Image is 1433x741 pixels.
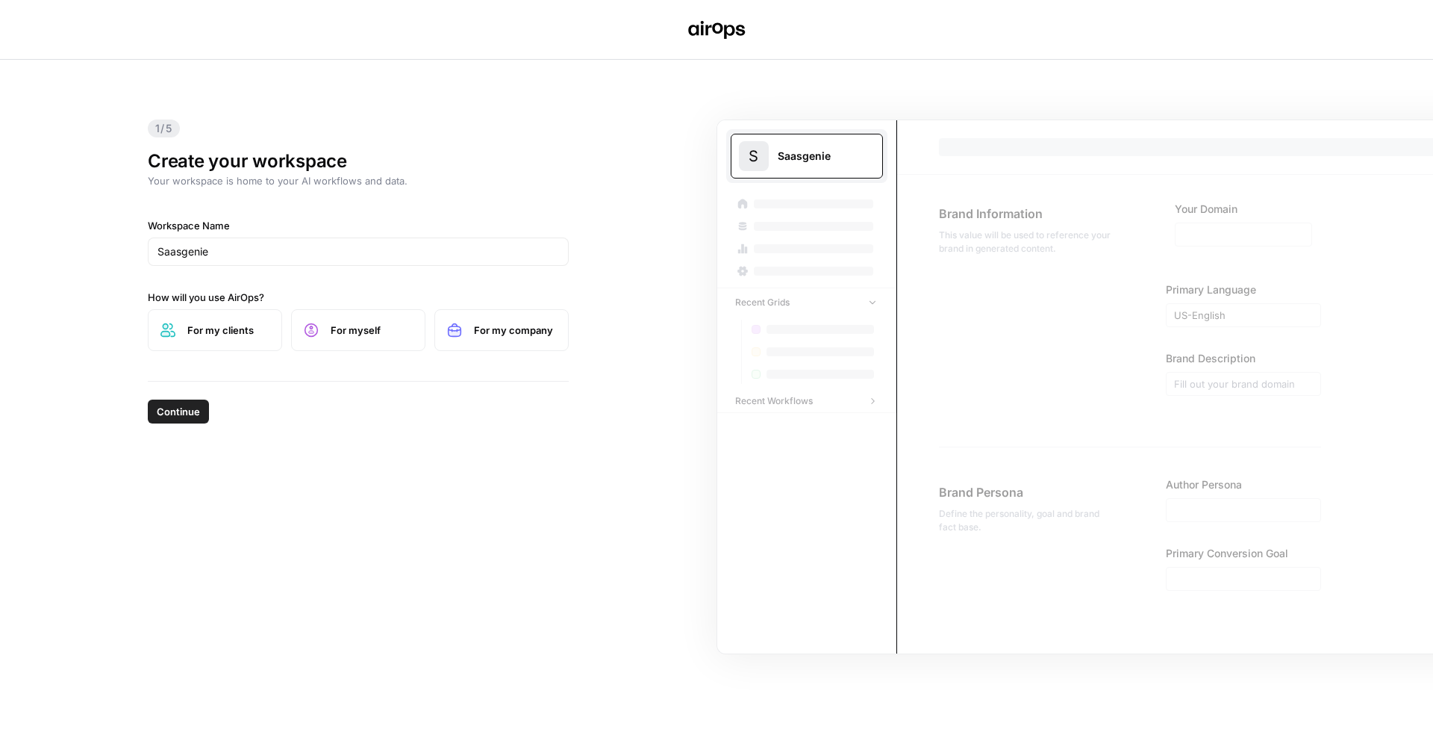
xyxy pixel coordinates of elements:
span: 1/5 [148,120,180,137]
h1: Create your workspace [148,149,569,173]
label: Workspace Name [148,218,569,233]
span: For my clients [187,323,269,338]
span: For my company [474,323,556,338]
span: S [749,146,758,167]
button: Continue [148,400,209,424]
span: For myself [331,323,413,338]
span: Continue [157,404,200,419]
label: How will you use AirOps? [148,290,569,305]
p: Your workspace is home to your AI workflows and data. [148,173,569,188]
input: SpaceOps [157,244,559,259]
